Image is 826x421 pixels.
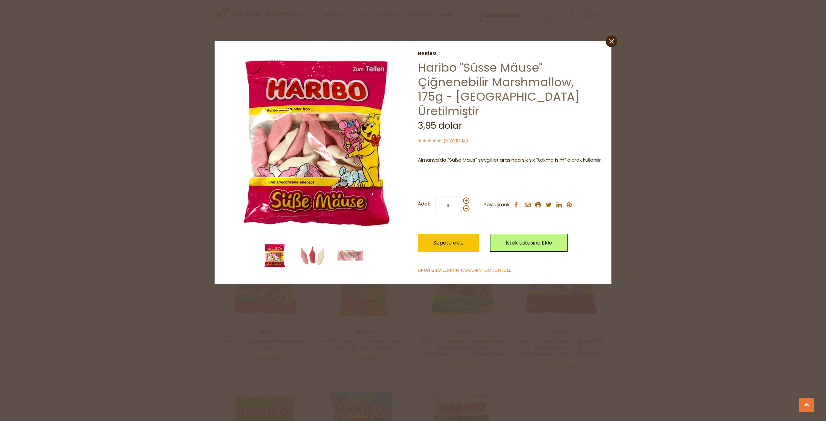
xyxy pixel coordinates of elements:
font: Paylaşmak: [484,201,510,208]
font: Almanya'da "Süße Maus" sevgililer arasında sık sık "takma isim" olarak kullanılır. [418,156,602,163]
img: Haribo "Süsse Mäuse" Çiğnenebilir Marshmallow, 175g - Almanya'da Üretilmiştir [262,243,287,269]
font: Adet: [418,201,431,207]
a: Haribo "Süsse Mäuse" Çiğnenebilir Marshmallow, 175g - [GEOGRAPHIC_DATA] Üretilmiştir [418,59,579,119]
a: İstek Listesine Ekle [490,234,568,252]
input: Adet: [435,196,462,214]
img: Haribo "Süsse Mäuse" Çiğnenebilir Marshmallow, 175g - Almanya'da Üretilmiştir [337,243,363,269]
font: [PERSON_NAME] "Süße Mäuse" (tatlı fareler) adlı kurabiyeleri, lezzetli çiğnenebilir marshmallow i... [418,169,597,208]
img: Haribo "Süsse Mäuse" Çiğnenebilir Marshmallow, 175g - Almanya'da Üretilmiştir [224,51,408,235]
a: 0 Yorum [445,138,466,145]
font: 0 Yorum [445,138,466,144]
font: ) [466,138,468,144]
font: Haribo [418,50,437,56]
font: Ürün Bilgilerinin Tamamını Görüntüle [418,267,511,273]
font: ( [443,138,445,144]
img: Haribo "Süsse Mäuse" Çiğnenebilir Marshmallow, 175g - Almanya'da Üretilmiştir [299,243,325,269]
button: Sepete ekle [418,234,479,252]
font: 3,95 dolar [418,119,462,132]
a: Haribo [418,51,602,56]
font: İstek Listesine Ekle [506,239,552,246]
font: Sepete ekle [433,239,464,246]
a: Ürün Bilgilerinin Tamamını Görüntüle [418,267,511,274]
